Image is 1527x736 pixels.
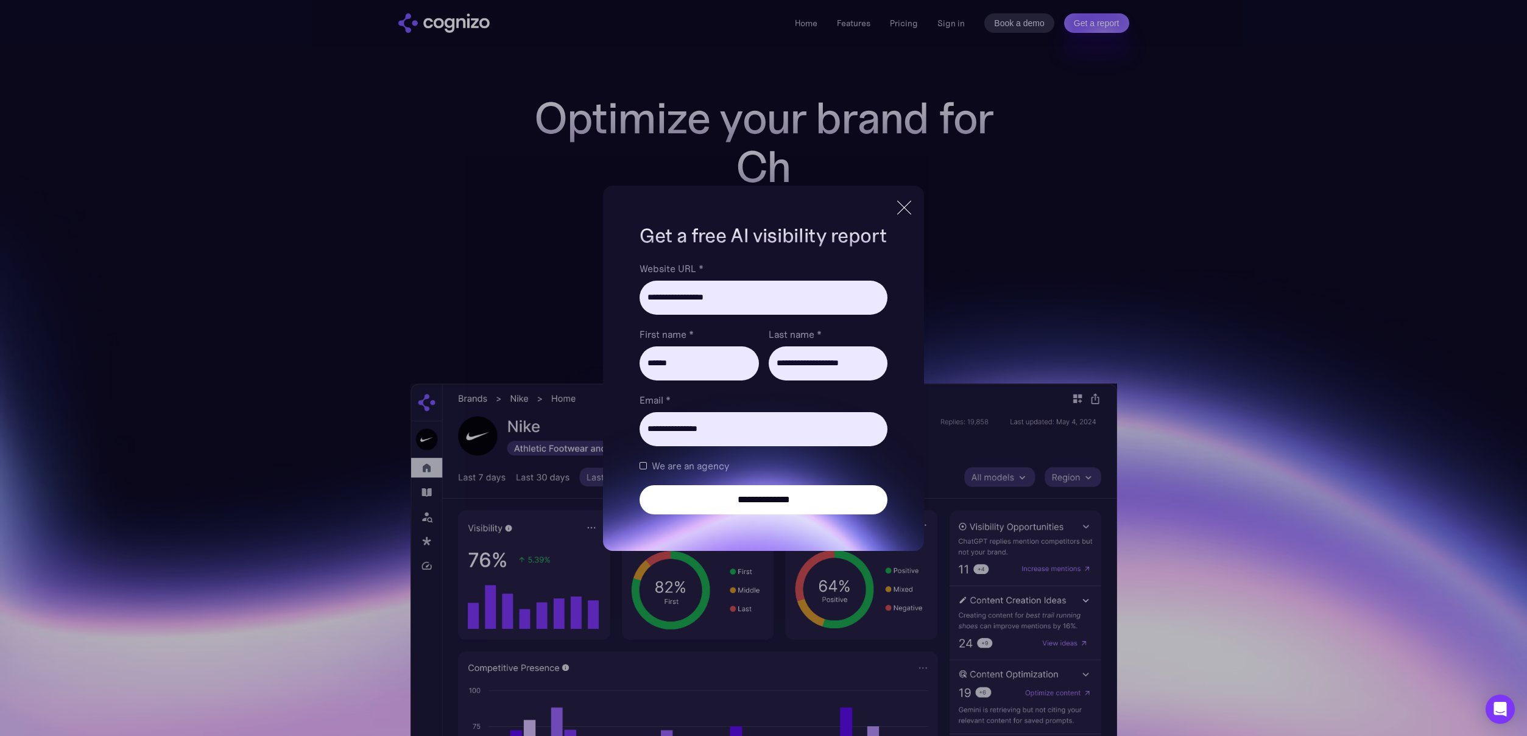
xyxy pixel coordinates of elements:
[640,261,887,514] form: Brand Report Form
[640,327,758,342] label: First name *
[652,458,729,473] span: We are an agency
[769,327,887,342] label: Last name *
[640,393,887,407] label: Email *
[640,222,887,249] h1: Get a free AI visibility report
[1486,695,1515,724] div: Open Intercom Messenger
[640,261,887,276] label: Website URL *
